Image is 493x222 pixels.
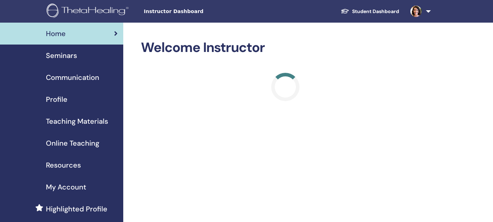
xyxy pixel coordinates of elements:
a: Student Dashboard [335,5,405,18]
span: Online Teaching [46,138,99,148]
span: Instructor Dashboard [144,8,250,15]
span: Teaching Materials [46,116,108,127]
span: My Account [46,182,86,192]
img: logo.png [47,4,131,19]
span: Seminars [46,50,77,61]
span: Profile [46,94,67,105]
span: Communication [46,72,99,83]
img: graduation-cap-white.svg [341,8,349,14]
span: Highlighted Profile [46,204,107,214]
img: default.jpg [410,6,422,17]
span: Home [46,28,66,39]
span: Resources [46,160,81,170]
h2: Welcome Instructor [141,40,429,56]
